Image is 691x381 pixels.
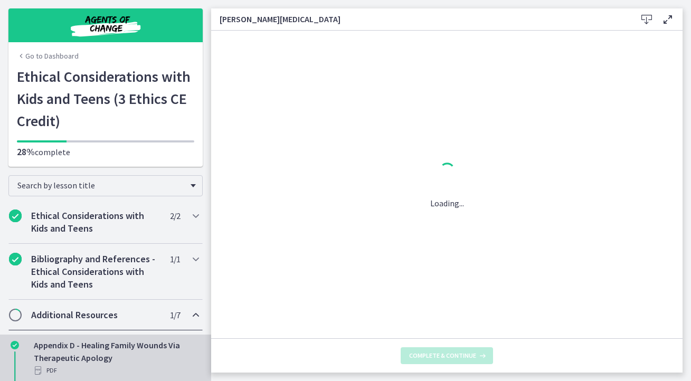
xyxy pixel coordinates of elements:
[430,160,464,184] div: 1
[8,175,203,196] div: Search by lesson title
[220,13,619,25] h3: [PERSON_NAME][MEDICAL_DATA]
[9,209,22,222] i: Completed
[170,209,180,222] span: 2 / 2
[31,309,160,321] h2: Additional Resources
[34,339,198,377] div: Appendix D - Healing Family Wounds Via Therapeutic Apology
[31,209,160,235] h2: Ethical Considerations with Kids and Teens
[34,364,198,377] div: PDF
[170,309,180,321] span: 1 / 7
[430,197,464,209] p: Loading...
[9,253,22,265] i: Completed
[42,13,169,38] img: Agents of Change
[17,146,35,158] span: 28%
[17,65,194,132] h1: Ethical Considerations with Kids and Teens (3 Ethics CE Credit)
[11,341,19,349] i: Completed
[17,146,194,158] p: complete
[17,180,185,190] span: Search by lesson title
[409,351,476,360] span: Complete & continue
[401,347,493,364] button: Complete & continue
[170,253,180,265] span: 1 / 1
[31,253,160,291] h2: Bibliography and References - Ethical Considerations with Kids and Teens
[17,51,79,61] a: Go to Dashboard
